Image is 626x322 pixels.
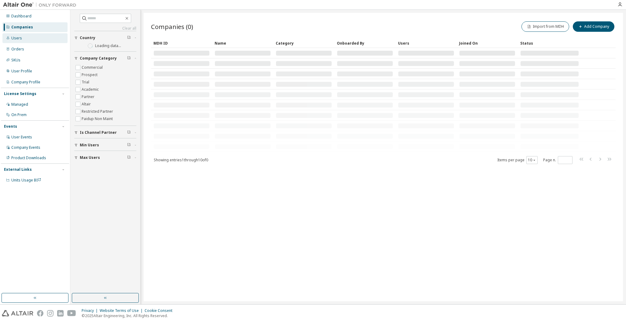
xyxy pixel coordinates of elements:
[95,43,121,48] label: Loading data...
[11,47,24,52] div: Orders
[74,138,136,152] button: Min Users
[11,112,27,117] div: On Prem
[82,93,96,101] label: Partner
[82,108,114,115] label: Restricted Partner
[82,64,104,71] label: Commercial
[127,155,131,160] span: Clear filter
[459,38,515,48] div: Joined On
[11,25,33,30] div: Companies
[127,143,131,148] span: Clear filter
[82,79,90,86] label: Trial
[11,177,41,183] span: Units Usage BI
[82,308,100,313] div: Privacy
[145,308,176,313] div: Cookie Consent
[74,126,136,139] button: Is Channel Partner
[127,56,131,61] span: Clear filter
[80,130,117,135] span: Is Channel Partner
[543,156,573,164] span: Page n.
[521,21,569,32] button: Import from MDH
[67,310,76,317] img: youtube.svg
[3,2,79,8] img: Altair One
[215,38,271,48] div: Name
[151,22,193,31] span: Companies (0)
[80,143,99,148] span: Min Users
[276,38,332,48] div: Category
[520,38,579,48] div: Status
[57,310,64,317] img: linkedin.svg
[154,157,208,163] span: Showing entries 1 through 10 of 0
[100,308,145,313] div: Website Terms of Use
[11,14,31,19] div: Dashboard
[11,156,46,160] div: Product Downloads
[11,102,28,107] div: Managed
[82,101,92,108] label: Altair
[47,310,53,317] img: instagram.svg
[80,56,117,61] span: Company Category
[11,135,32,140] div: User Events
[127,35,131,40] span: Clear filter
[11,69,32,74] div: User Profile
[74,151,136,164] button: Max Users
[11,36,22,41] div: Users
[4,124,17,129] div: Events
[11,80,40,85] div: Company Profile
[398,38,454,48] div: Users
[4,167,32,172] div: External Links
[11,145,40,150] div: Company Events
[74,26,136,31] a: Clear all
[74,52,136,65] button: Company Category
[153,38,210,48] div: MDH ID
[127,130,131,135] span: Clear filter
[37,310,43,317] img: facebook.svg
[528,158,536,163] button: 10
[573,21,614,32] button: Add Company
[82,86,100,93] label: Academic
[497,156,538,164] span: Items per page
[11,58,20,63] div: SKUs
[80,155,100,160] span: Max Users
[2,310,33,317] img: altair_logo.svg
[82,115,114,123] label: Paidup Non Maint
[82,71,99,79] label: Prospect
[80,35,95,40] span: Country
[82,313,176,318] p: © 2025 Altair Engineering, Inc. All Rights Reserved.
[74,31,136,45] button: Country
[4,91,36,96] div: License Settings
[337,38,393,48] div: Onboarded By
